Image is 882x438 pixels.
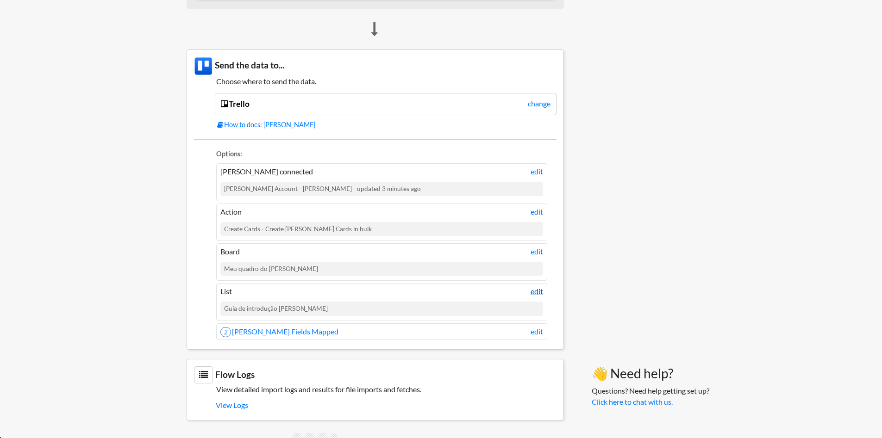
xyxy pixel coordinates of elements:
[531,326,543,337] a: edit
[531,166,543,177] a: edit
[216,149,547,161] li: Options:
[220,182,543,196] div: [PERSON_NAME] Account - [PERSON_NAME] - updated 3 minutes ago
[216,283,547,321] li: List
[592,385,709,407] p: Questions? Need help getting set up?
[531,206,543,217] a: edit
[531,286,543,297] a: edit
[194,57,557,75] h3: Send the data to...
[216,163,547,201] li: [PERSON_NAME] connected
[216,243,547,281] li: Board
[216,397,557,413] a: View Logs
[220,262,543,276] div: Meu quadro do [PERSON_NAME]
[528,98,550,109] a: change
[836,392,871,427] iframe: Drift Widget Chat Controller
[194,385,557,394] h5: View detailed import logs and results for file imports and fetches.
[194,366,557,383] h3: Flow Logs
[220,302,543,315] div: Guia de introdução [PERSON_NAME]
[531,246,543,257] a: edit
[217,120,557,130] a: How to docs: [PERSON_NAME]
[220,327,231,337] span: 2
[194,57,213,75] img: Trello
[220,327,338,336] a: 2[PERSON_NAME] Fields Mapped
[216,204,547,241] li: Action
[194,77,557,86] h5: Choose where to send the data.
[592,397,673,406] a: Click here to chat with us.
[220,222,543,236] div: Create Cards - Create [PERSON_NAME] Cards in bulk
[592,366,709,382] h3: 👋 Need help?
[221,99,250,109] a: Trello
